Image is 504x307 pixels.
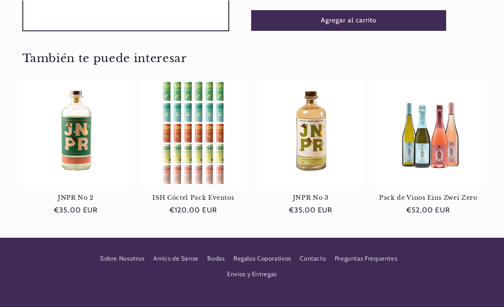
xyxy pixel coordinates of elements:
[140,194,247,201] a: ISH Cóctel Pack Eventos
[257,194,364,201] a: JNPR No 3
[22,51,482,65] h2: También te puede interesar
[300,251,326,266] a: Contacto
[251,10,446,31] button: Agregar al carrito
[153,251,199,266] a: Amics de Sense
[22,194,130,201] a: JNPR No 2
[233,251,291,266] a: Regalos Coporativos
[227,267,277,282] a: Envíos y Entregas
[335,251,398,266] a: Preguntas Frequentes
[207,251,225,266] a: Bodas
[374,194,482,201] a: Pack de Vinos Eins Zwei Zero
[100,253,145,266] a: Sobre Nosotros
